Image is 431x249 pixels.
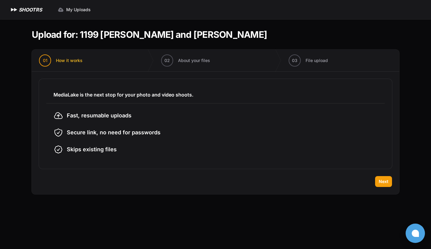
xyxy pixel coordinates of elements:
span: 03 [292,57,297,64]
span: Next [379,179,388,185]
img: SHOOTRS [10,6,19,13]
button: Next [375,176,392,187]
span: Fast, resumable uploads [67,111,131,120]
h3: MediaLake is the next stop for your photo and video shoots. [53,91,378,98]
span: File upload [306,57,328,64]
span: About your files [178,57,210,64]
h1: Upload for: 1199 [PERSON_NAME] and [PERSON_NAME] [32,29,267,40]
button: Open chat window [406,224,425,243]
h1: SHOOTRS [19,6,42,13]
a: SHOOTRS SHOOTRS [10,6,42,13]
span: 01 [43,57,47,64]
span: My Uploads [66,7,91,13]
button: 01 How it works [32,50,90,71]
span: How it works [56,57,83,64]
span: Skips existing files [67,145,117,154]
button: 02 About your files [154,50,217,71]
span: Secure link, no need for passwords [67,128,160,137]
button: 03 File upload [281,50,335,71]
span: 02 [164,57,170,64]
a: My Uploads [54,4,94,15]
